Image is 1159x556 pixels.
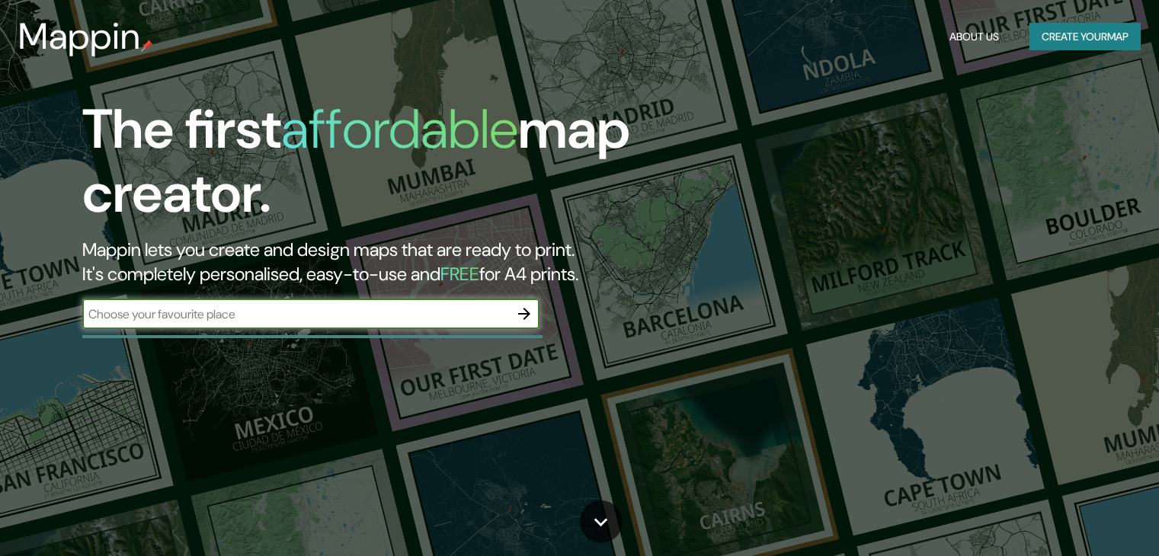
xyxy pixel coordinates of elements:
h5: FREE [440,262,479,286]
button: About Us [943,23,1005,51]
h1: affordable [281,94,518,165]
h2: Mappin lets you create and design maps that are ready to print. It's completely personalised, eas... [82,238,662,286]
input: Choose your favourite place [82,305,509,323]
button: Create yourmap [1029,23,1141,51]
img: mappin-pin [141,40,153,52]
h1: The first map creator. [82,97,662,238]
h3: Mappin [18,15,141,58]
